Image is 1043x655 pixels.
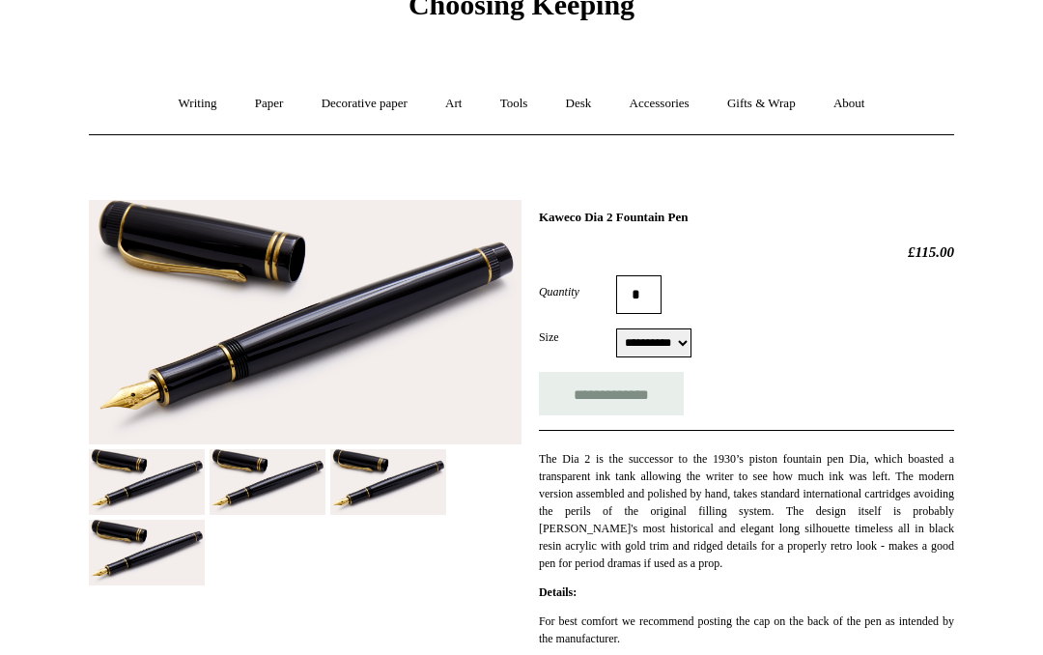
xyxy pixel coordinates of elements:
p: The Dia 2 is the successor to the 1930’s piston fountain pen Dia, which boasted a transparent ink... [539,450,954,572]
a: Choosing Keeping [409,4,634,17]
a: Tools [483,78,546,129]
a: Paper [238,78,301,129]
label: Size [539,328,616,346]
a: About [816,78,883,129]
img: Kaweco Dia 2 Fountain Pen [330,449,446,515]
img: Kaweco Dia 2 Fountain Pen [89,200,521,445]
h1: Kaweco Dia 2 Fountain Pen [539,210,954,225]
a: Writing [161,78,235,129]
h2: £115.00 [539,243,954,261]
img: Kaweco Dia 2 Fountain Pen [89,449,205,515]
strong: Details: [539,585,577,599]
label: Quantity [539,283,616,300]
img: Kaweco Dia 2 Fountain Pen [210,449,325,515]
img: Kaweco Dia 2 Fountain Pen [89,520,205,585]
a: Gifts & Wrap [710,78,813,129]
a: Accessories [612,78,707,129]
p: For best comfort we recommend posting the cap on the back of the pen as intended by the manufactu... [539,612,954,647]
a: Decorative paper [304,78,425,129]
a: Art [428,78,479,129]
a: Desk [549,78,609,129]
